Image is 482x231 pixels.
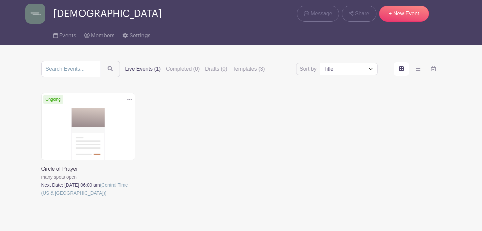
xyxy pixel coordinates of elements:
a: + New Event [379,6,429,22]
span: Members [91,33,115,38]
div: filters [125,65,265,73]
span: Settings [130,33,151,38]
label: Sort by [300,65,319,73]
div: order and view [394,62,441,76]
span: Share [355,10,369,18]
label: Completed (0) [166,65,200,73]
span: [DEMOGRAPHIC_DATA] [53,8,162,19]
label: Live Events (1) [125,65,161,73]
img: Youth%20Logo%20Variations.png [25,4,45,24]
a: Members [84,24,115,45]
a: Events [53,24,76,45]
a: Message [297,6,339,22]
input: Search Events... [41,61,101,77]
span: Events [59,33,76,38]
span: Message [310,10,332,18]
a: Settings [123,24,150,45]
label: Templates (3) [233,65,265,73]
label: Drafts (0) [205,65,228,73]
a: Share [342,6,376,22]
